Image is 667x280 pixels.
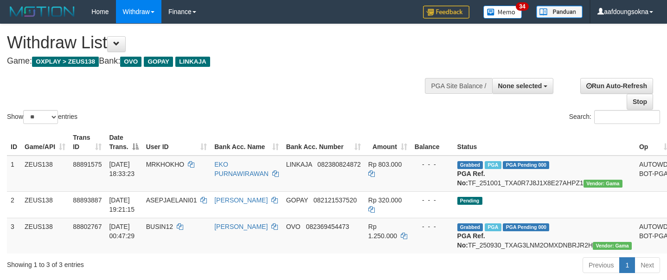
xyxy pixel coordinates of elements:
th: Trans ID: activate to sort column ascending [69,129,105,156]
span: OVO [286,223,301,230]
h1: Withdraw List [7,33,436,52]
span: GOPAY [286,196,308,204]
div: - - - [415,195,450,205]
span: Rp 1.250.000 [368,223,397,240]
span: OXPLAY > ZEUS138 [32,57,99,67]
div: Showing 1 to 3 of 3 entries [7,256,271,269]
th: Bank Acc. Name: activate to sort column ascending [211,129,282,156]
span: Grabbed [457,161,483,169]
th: Balance [411,129,454,156]
a: EKO PURNAWIRAWAN [214,161,269,177]
td: TF_250930_TXAG3LNM2OMXDNBRJR2H [454,218,635,254]
span: MRKHOKHO [146,161,184,168]
input: Search: [594,110,660,124]
th: Game/API: activate to sort column ascending [21,129,69,156]
td: ZEUS138 [21,218,69,254]
span: Rp 320.000 [368,196,402,204]
span: [DATE] 18:33:23 [109,161,135,177]
span: [DATE] 00:47:29 [109,223,135,240]
span: LINKAJA [286,161,312,168]
span: GOPAY [144,57,173,67]
b: PGA Ref. No: [457,232,485,249]
span: None selected [498,82,542,90]
span: Rp 803.000 [368,161,402,168]
span: Grabbed [457,223,483,231]
td: 3 [7,218,21,254]
span: PGA Pending [503,161,549,169]
th: Bank Acc. Number: activate to sort column ascending [282,129,365,156]
span: Pending [457,197,482,205]
span: 34 [516,2,528,11]
span: Copy 082121537520 to clipboard [314,196,357,204]
span: Copy 082369454473 to clipboard [306,223,349,230]
a: Run Auto-Refresh [580,78,653,94]
td: TF_251001_TXA0R7J8J1X8E27AHPZ1 [454,156,635,192]
span: PGA Pending [503,223,549,231]
th: Amount: activate to sort column ascending [365,129,411,156]
td: ZEUS138 [21,191,69,218]
th: Date Trans.: activate to sort column descending [105,129,142,156]
img: MOTION_logo.png [7,5,77,19]
span: BUSIN12 [146,223,173,230]
img: panduan.png [536,6,583,18]
a: Stop [627,94,653,110]
a: [PERSON_NAME] [214,196,268,204]
td: 2 [7,191,21,218]
span: [DATE] 19:21:15 [109,196,135,213]
span: Copy 082380824872 to clipboard [317,161,360,168]
span: 88893887 [73,196,102,204]
img: Feedback.jpg [423,6,469,19]
span: 88802767 [73,223,102,230]
a: [PERSON_NAME] [214,223,268,230]
div: - - - [415,222,450,231]
td: ZEUS138 [21,156,69,192]
a: 1 [619,257,635,273]
a: Previous [583,257,620,273]
span: 88891575 [73,161,102,168]
select: Showentries [23,110,58,124]
th: Status [454,129,635,156]
a: Next [635,257,660,273]
th: ID [7,129,21,156]
span: Marked by aafsreyleap [485,223,501,231]
span: OVO [120,57,141,67]
th: User ID: activate to sort column ascending [142,129,211,156]
button: None selected [492,78,554,94]
span: LINKAJA [175,57,210,67]
span: Marked by aafpengsreynich [485,161,501,169]
label: Show entries [7,110,77,124]
td: 1 [7,156,21,192]
span: Vendor URL: https://trx31.1velocity.biz [584,180,622,188]
h4: Game: Bank: [7,57,436,66]
span: Vendor URL: https://trx31.1velocity.biz [593,242,632,250]
div: - - - [415,160,450,169]
div: PGA Site Balance / [425,78,492,94]
label: Search: [569,110,660,124]
span: ASEPJAELANI01 [146,196,197,204]
b: PGA Ref. No: [457,170,485,187]
img: Button%20Memo.svg [483,6,522,19]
